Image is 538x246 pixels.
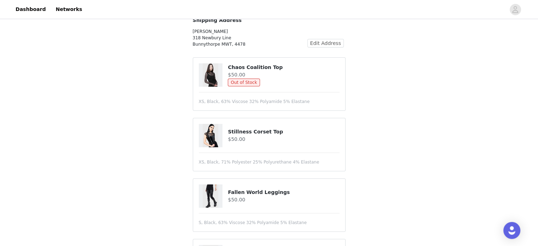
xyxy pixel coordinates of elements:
h4: $50.00 [228,71,339,79]
h4: Shipping Address [193,17,307,24]
img: Fallen World Leggings [203,184,218,208]
span: Out of Stock [228,79,260,86]
span: XS, Black, 63% Viscose 32% Polyamide 5% Elastane [199,98,310,105]
a: Networks [51,1,86,17]
span: S, Black, 63% Viscose 32% Polyamide 5% Elastane [199,219,307,226]
h4: Fallen World Leggings [228,189,339,196]
div: Open Intercom Messenger [503,222,520,239]
a: Dashboard [11,1,50,17]
img: Chaos Coalition Top [203,63,218,87]
h4: $50.00 [228,196,339,204]
h4: Chaos Coalition Top [228,64,339,71]
img: Stillness Corset Top [203,124,218,147]
button: Edit Address [307,39,344,47]
p: [PERSON_NAME] 318 Newbury Line Bunnythorpe MWT, 4478 [193,28,307,47]
div: avatar [512,4,519,15]
span: XS, Black, 71% Polyester 25% Polyurethane 4% Elastane [199,159,319,165]
h4: $50.00 [228,136,339,143]
h4: Stillness Corset Top [228,128,339,136]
